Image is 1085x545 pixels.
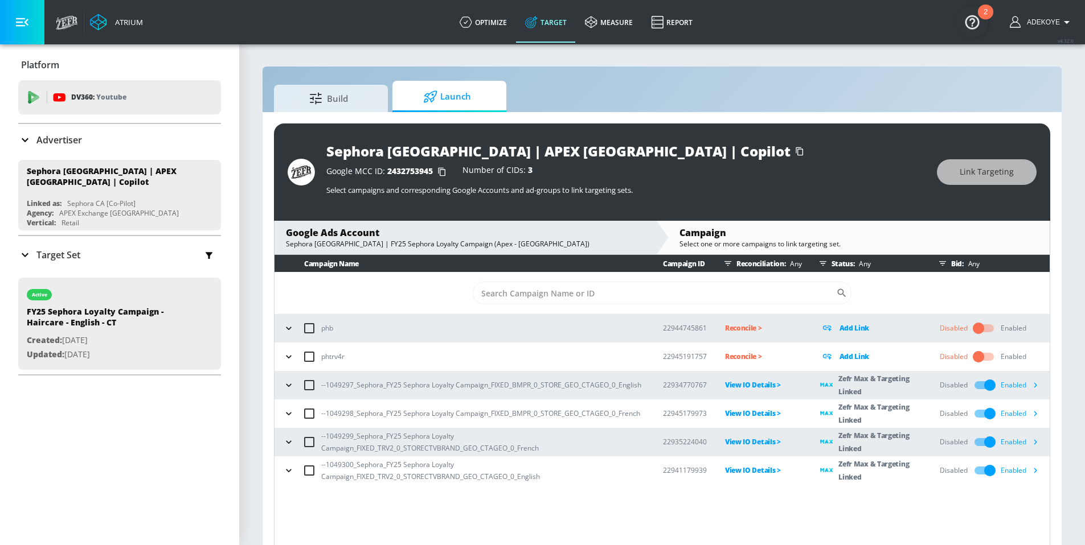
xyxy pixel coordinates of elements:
th: Campaign Name [275,255,645,272]
div: Enabled [1001,433,1044,451]
a: measure [576,2,642,43]
span: 3 [528,164,533,175]
div: Sephora [GEOGRAPHIC_DATA] | APEX [GEOGRAPHIC_DATA] | CopilotLinked as:Sephora CA [Co-Pilot]Agency... [18,160,221,230]
div: Search CID Name or Number [473,282,851,304]
p: 22944745861 [663,322,707,334]
div: Retail [62,218,79,228]
p: View IO Details > [725,378,802,391]
div: Enabled [1001,352,1026,362]
p: Platform [21,59,59,71]
div: Disabled [940,408,968,419]
p: [DATE] [27,333,186,348]
span: v 4.32.0 [1058,38,1074,44]
p: Youtube [96,91,126,103]
p: Add Link [840,350,870,363]
p: 22934770767 [663,379,707,391]
a: Atrium [90,14,143,31]
div: Platform [18,49,221,81]
div: Enabled [1001,462,1044,479]
p: Advertiser [36,134,82,146]
span: Launch [404,83,490,110]
p: View IO Details > [725,435,802,448]
div: Number of CIDs: [462,166,533,177]
p: View IO Details > [725,464,802,477]
p: Target Set [36,249,80,261]
a: Report [642,2,702,43]
p: phtrv4r [321,350,345,362]
div: activeFY25 Sephora Loyalty Campaign - Haircare - English - CTCreated:[DATE]Updated:[DATE] [18,278,221,370]
div: Sephora [GEOGRAPHIC_DATA] | FY25 Sephora Loyalty Campaign (Apex - [GEOGRAPHIC_DATA]) [286,239,645,249]
span: Updated: [27,349,64,360]
p: 22945179973 [663,407,707,419]
p: 22945191757 [663,350,707,362]
div: Disabled [940,352,968,362]
p: --1049300_Sephora_FY25 Sephora Loyalty Campaign_FIXED_TRV2_0_STORECTVBRAND_GEO_CTAGEO_0_English [321,459,645,482]
p: Zefr Max & Targeting Linked [838,457,922,484]
div: Agency: [27,208,54,218]
p: Any [854,258,870,270]
p: 22941179939 [663,464,707,476]
div: FY25 Sephora Loyalty Campaign - Haircare - English - CT [27,306,186,333]
div: Vertical: [27,218,56,228]
div: Sephora CA [Co-Pilot] [67,199,136,208]
p: Zefr Max & Targeting Linked [838,372,922,398]
p: Any [785,258,801,270]
div: 2 [984,12,988,27]
p: [DATE] [27,348,186,362]
div: Status: [814,255,922,272]
div: Google Ads AccountSephora [GEOGRAPHIC_DATA] | FY25 Sephora Loyalty Campaign (Apex - [GEOGRAPHIC_D... [275,221,656,254]
div: Disabled [940,465,968,476]
div: Google MCC ID: [326,166,451,177]
div: APEX Exchange [GEOGRAPHIC_DATA] [59,208,179,218]
div: Add Link [820,350,922,363]
div: Enabled [1001,377,1044,394]
div: Disabled [940,437,968,447]
p: Reconcile > [725,350,802,363]
div: DV360: Youtube [18,80,221,114]
p: --1049297_Sephora_FY25 Sephora Loyalty Campaign_FIXED_BMPR_0_STORE_GEO_CTAGEO_0_English [321,379,641,391]
button: Adekoye [1010,15,1074,29]
div: Disabled [940,323,968,333]
p: 22935224040 [663,436,707,448]
span: Created: [27,335,62,345]
span: 2432753945 [387,166,433,176]
div: Enabled [1001,323,1026,333]
p: Reconcile > [725,321,802,335]
a: optimize [451,2,516,43]
div: Add Link [820,321,922,335]
div: Atrium [110,17,143,27]
p: Select campaigns and corresponding Google Accounts and ad-groups to link targeting sets. [326,185,926,195]
p: DV360: [71,91,126,104]
button: Open Resource Center, 2 new notifications [956,6,988,38]
div: Sephora [GEOGRAPHIC_DATA] | APEX [GEOGRAPHIC_DATA] | Copilot [326,142,791,160]
div: Target Set [18,236,221,274]
div: Sephora [GEOGRAPHIC_DATA] | APEX [GEOGRAPHIC_DATA] | Copilot [27,166,202,187]
div: Disabled [940,380,968,390]
div: Linked as: [27,199,62,208]
div: Google Ads Account [286,226,645,239]
div: Advertiser [18,124,221,156]
th: Campaign ID [645,255,707,272]
p: Zefr Max & Targeting Linked [838,429,922,455]
p: Zefr Max & Targeting Linked [838,401,922,427]
div: Select one or more campaigns to link targeting set. [679,239,1038,249]
div: active [32,292,47,298]
div: Enabled [1001,405,1044,422]
p: Any [964,258,980,270]
span: login as: adekoye.oladapo@zefr.com [1022,18,1060,26]
a: Target [516,2,576,43]
p: phb [321,322,333,334]
p: View IO Details > [725,407,802,420]
span: Build [285,85,372,112]
p: --1049299_Sephora_FY25 Sephora Loyalty Campaign_FIXED_TRV2_0_STORECTVBRAND_GEO_CTAGEO_0_French [321,430,645,454]
div: Campaign [679,226,1038,239]
div: Bid: [934,255,1044,272]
